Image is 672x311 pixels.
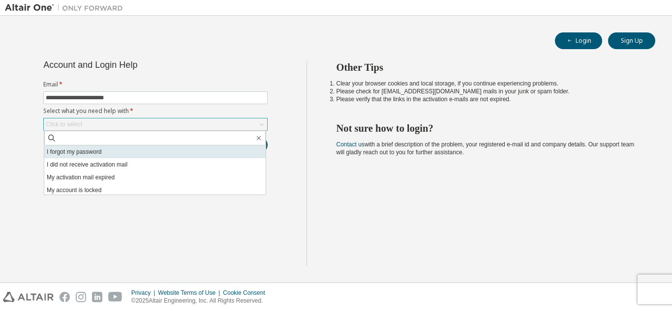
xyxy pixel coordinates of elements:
[223,289,271,297] div: Cookie Consent
[92,292,102,302] img: linkedin.svg
[336,80,638,87] li: Clear your browser cookies and local storage, if you continue experiencing problems.
[555,32,602,49] button: Login
[46,120,82,128] div: Click to select
[5,3,128,13] img: Altair One
[336,122,638,135] h2: Not sure how to login?
[44,145,266,158] li: I forgot my password
[336,95,638,103] li: Please verify that the links in the activation e-mails are not expired.
[336,141,365,148] a: Contact us
[43,107,268,115] label: Select what you need help with
[76,292,86,302] img: instagram.svg
[43,61,223,69] div: Account and Login Help
[131,289,158,297] div: Privacy
[608,32,655,49] button: Sign Up
[158,289,223,297] div: Website Terms of Use
[336,87,638,95] li: Please check for [EMAIL_ADDRESS][DOMAIN_NAME] mails in your junk or spam folder.
[336,61,638,74] h2: Other Tips
[44,118,267,130] div: Click to select
[336,141,635,156] span: with a brief description of the problem, your registered e-mail id and company details. Our suppo...
[43,81,268,88] label: Email
[131,297,271,305] p: © 2025 Altair Engineering, Inc. All Rights Reserved.
[108,292,122,302] img: youtube.svg
[3,292,54,302] img: altair_logo.svg
[60,292,70,302] img: facebook.svg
